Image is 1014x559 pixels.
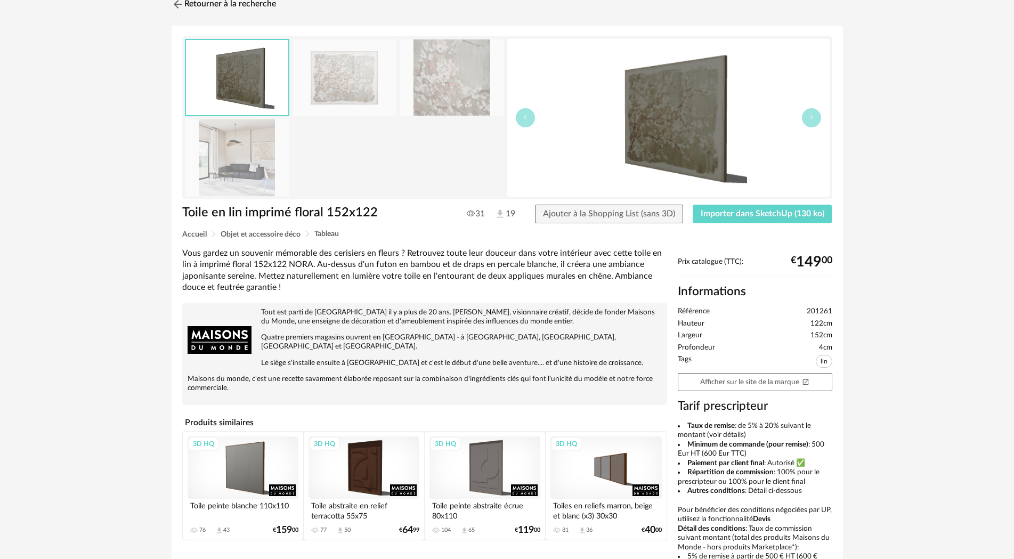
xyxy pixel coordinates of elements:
div: Prix catalogue (TTC): [678,257,832,277]
div: 50 [344,526,351,534]
div: € 00 [642,526,662,534]
span: Profondeur [678,343,715,353]
button: Importer dans SketchUp (130 ko) [693,205,832,224]
span: 201261 [807,307,832,317]
p: Quatre premiers magasins ouvrent en [GEOGRAPHIC_DATA] - à [GEOGRAPHIC_DATA], [GEOGRAPHIC_DATA], [... [188,333,662,351]
span: Référence [678,307,710,317]
div: € 00 [791,258,832,266]
div: Toile abstraite en relief terracotta 55x75 [309,499,419,520]
span: Download icon [336,526,344,534]
img: thumbnail.png [186,40,288,115]
span: 19 [494,208,515,220]
b: Devis [753,515,770,523]
li: : Autorisé ✅ [678,459,832,468]
span: Objet et accessoire déco [221,231,301,238]
span: Hauteur [678,319,704,329]
div: 43 [223,526,230,534]
div: € 99 [399,526,419,534]
div: € 00 [515,526,540,534]
a: 3D HQ Toile peinte blanche 110x110 76 Download icon 43 €15900 [183,432,303,540]
span: Ajouter à la Shopping List (sans 3D) [543,209,675,218]
img: toile-en-lin-imprime-floral-152x122-1000-15-33-201261_1.jpg [293,39,396,116]
li: : 500 Eur HT (600 Eur TTC) [678,440,832,459]
span: 122cm [810,319,832,329]
li: : 100% pour le prescripteur ou 100% pour le client final [678,468,832,487]
span: 64 [402,526,413,534]
span: 149 [796,258,822,266]
b: Taux de remise [687,422,735,430]
div: 36 [586,526,593,534]
span: 152cm [810,331,832,341]
div: 76 [199,526,206,534]
h1: Toile en lin imprimé floral 152x122 [182,205,447,221]
span: Download icon [215,526,223,534]
span: 159 [276,526,292,534]
h4: Produits similaires [182,415,667,431]
div: Toile peinte abstraite écrue 80x110 [429,499,540,520]
div: 3D HQ [309,437,340,451]
span: Accueil [182,231,207,238]
b: Minimum de commande (pour remise) [687,441,808,448]
span: Largeur [678,331,702,341]
div: € 00 [273,526,298,534]
button: Ajouter à la Shopping List (sans 3D) [535,205,683,224]
div: 65 [468,526,475,534]
span: Download icon [460,526,468,534]
div: 3D HQ [188,437,219,451]
div: 81 [562,526,569,534]
a: 3D HQ Toile abstraite en relief terracotta 55x75 77 Download icon 50 €6499 [304,432,424,540]
li: : de 5% à 20% suivant le montant (voir détails) [678,422,832,440]
img: Téléchargements [494,208,506,220]
a: 3D HQ Toiles en reliefs marron, beige et blanc (x3) 30x30 81 Download icon 36 €4000 [546,432,666,540]
div: 77 [320,526,327,534]
img: brand logo [188,308,252,372]
p: Le siège s'installe ensuite à [GEOGRAPHIC_DATA] et c'est le début d'une belle aventure.... et d'u... [188,359,662,368]
span: lin [816,355,832,368]
a: Afficher sur le site de la marqueOpen In New icon [678,373,832,392]
a: 3D HQ Toile peinte abstraite écrue 80x110 104 Download icon 65 €11900 [425,432,545,540]
b: Paiement par client final [687,459,764,467]
span: 40 [645,526,655,534]
span: Tags [678,355,692,370]
p: Tout est parti de [GEOGRAPHIC_DATA] il y a plus de 20 ans. [PERSON_NAME], visionnaire créatif, dé... [188,308,662,326]
span: 119 [518,526,534,534]
div: Vous gardez un souvenir mémorable des cerisiers en fleurs ? Retrouvez toute leur douceur dans vot... [182,248,667,293]
div: 3D HQ [430,437,461,451]
span: Download icon [578,526,586,534]
span: Open In New icon [802,378,809,385]
p: Maisons du monde, c'est une recette savamment élaborée reposant sur la combinaison d'ingrédients ... [188,375,662,393]
div: 104 [441,526,451,534]
b: Autres conditions [687,487,745,495]
div: Toiles en reliefs marron, beige et blanc (x3) 30x30 [550,499,661,520]
span: 31 [467,208,485,219]
img: thumbnail.png [507,39,830,197]
div: Toile peinte blanche 110x110 [188,499,298,520]
div: Breadcrumb [182,230,832,238]
h3: Tarif prescripteur [678,399,832,414]
div: 3D HQ [551,437,582,451]
li: : Détail ci-dessous [678,487,832,496]
b: Détail des conditions [678,525,745,532]
img: toile-en-lin-imprime-floral-152x122-1000-15-33-201261_8.jpg [185,119,289,196]
span: 4cm [819,343,832,353]
span: Tableau [314,230,339,238]
b: Répartition de commission [687,468,774,476]
img: toile-en-lin-imprime-floral-152x122-1000-15-33-201261_2.jpg [400,39,504,116]
span: Importer dans SketchUp (130 ko) [701,209,824,218]
h2: Informations [678,284,832,299]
